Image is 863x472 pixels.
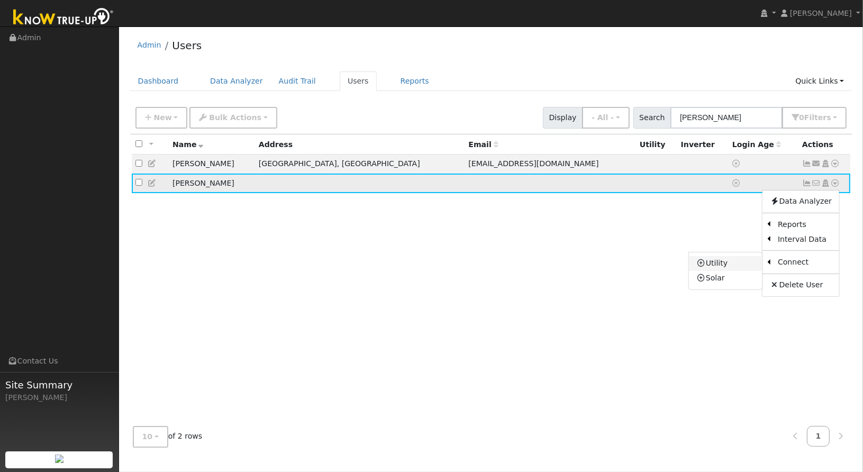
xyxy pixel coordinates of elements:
a: Users [340,71,377,91]
td: [PERSON_NAME] [169,174,255,193]
a: Audit Trail [271,71,324,91]
a: No login access [732,159,742,168]
div: Utility [640,139,674,150]
img: Know True-Up [8,6,119,30]
a: Reports [393,71,437,91]
button: 10 [133,426,168,448]
input: Search [670,107,783,129]
span: Display [543,107,583,129]
a: Users [172,39,202,52]
span: Name [172,140,204,149]
span: s [826,113,831,122]
a: Edit User [148,159,157,168]
div: Address [259,139,461,150]
a: Other actions [831,158,840,169]
a: Other actions [831,178,840,189]
a: Data Analyzer [202,71,271,91]
td: [GEOGRAPHIC_DATA], [GEOGRAPHIC_DATA] [255,155,465,174]
a: 1 [807,426,830,447]
span: New [153,113,171,122]
button: 0Filters [782,107,847,129]
a: Delete User [762,278,839,293]
button: - All - [582,107,630,129]
a: Not connected [802,159,812,168]
span: of 2 rows [133,426,203,448]
a: Interval Data [770,232,839,247]
span: 10 [142,432,153,441]
div: Actions [802,139,847,150]
span: [EMAIL_ADDRESS][DOMAIN_NAME] [468,159,598,168]
a: Admin [138,41,161,49]
a: Connect [770,255,839,270]
a: Login As [821,159,830,168]
a: No login access [732,179,742,187]
a: Solar [689,271,762,286]
a: Not connected [802,179,812,187]
span: Filter [804,113,831,122]
a: Dashboard [130,71,187,91]
a: Quick Links [787,71,852,91]
div: [PERSON_NAME] [5,392,113,403]
div: Inverter [681,139,725,150]
span: Days since last login [732,140,781,149]
span: [PERSON_NAME] [790,9,852,17]
img: retrieve [55,455,63,463]
span: Email [468,140,498,149]
button: New [135,107,188,129]
a: Reports [770,217,839,232]
a: Edit User [148,179,157,187]
span: Search [633,107,671,129]
td: [PERSON_NAME] [169,155,255,174]
a: cmchenry@gmail.com [812,158,821,169]
a: Login As [821,179,830,187]
span: Bulk Actions [209,113,261,122]
i: No email address [812,179,821,187]
button: Bulk Actions [189,107,277,129]
a: Utility [689,256,762,271]
a: Data Analyzer [762,194,839,209]
span: Site Summary [5,378,113,392]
